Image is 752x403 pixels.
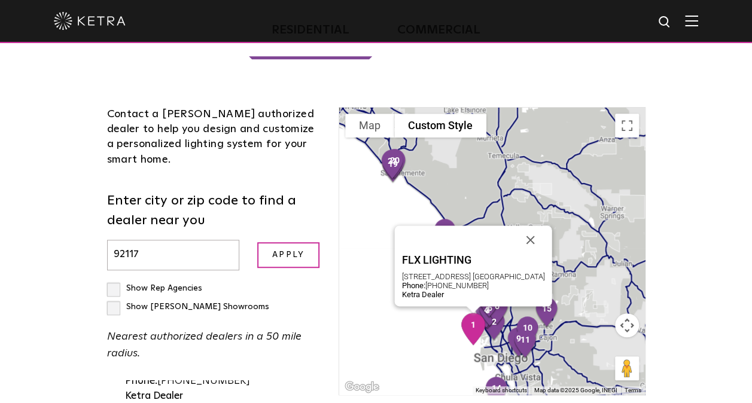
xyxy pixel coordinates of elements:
div: 10 [510,311,545,353]
a: Terms (opens in new tab) [625,387,641,393]
div: [PHONE_NUMBER] [402,281,545,290]
div: 21 [375,144,410,186]
div: 11 [508,323,543,365]
img: Google [342,379,382,395]
input: Enter city or zip code [107,240,240,270]
button: Map camera controls [615,313,639,337]
button: Show street map [345,114,394,138]
button: Close [516,225,545,254]
label: Show [PERSON_NAME] Showrooms [107,303,269,311]
strong: Ketra Dealer [125,390,183,401]
strong: Phone: [402,281,425,290]
div: 1 [456,308,491,350]
button: Toggle fullscreen view [615,114,639,138]
input: Apply [257,242,319,268]
img: Hamburger%20Nav.svg [685,15,698,26]
strong: Ketra Dealer [402,290,444,299]
div: 9 [501,322,536,364]
div: [STREET_ADDRESS] [GEOGRAPHIC_DATA] [402,272,545,281]
div: 15 [529,292,564,334]
a: Open this area in Google Maps (opens a new window) [342,379,382,395]
a: FLX LIGHTING [402,254,545,269]
img: search icon [657,15,672,30]
div: Contact a [PERSON_NAME] authorized dealer to help you design and customize a personalized lightin... [107,107,321,167]
p: Nearest authorized dealers in a 50 mile radius. [107,328,321,363]
div: 20 [377,144,412,185]
button: Keyboard shortcuts [476,386,527,395]
button: Custom Style [394,114,486,138]
div: 18 [428,213,462,255]
button: Drag Pegman onto the map to open Street View [615,356,639,380]
span: Map data ©2025 Google, INEGI [534,387,617,393]
img: ketra-logo-2019-white [54,12,126,30]
label: Show Rep Agencies [107,284,202,292]
label: Enter city or zip code to find a dealer near you [107,191,321,231]
strong: Phone: [125,375,157,386]
div: [PHONE_NUMBER] [125,373,321,389]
